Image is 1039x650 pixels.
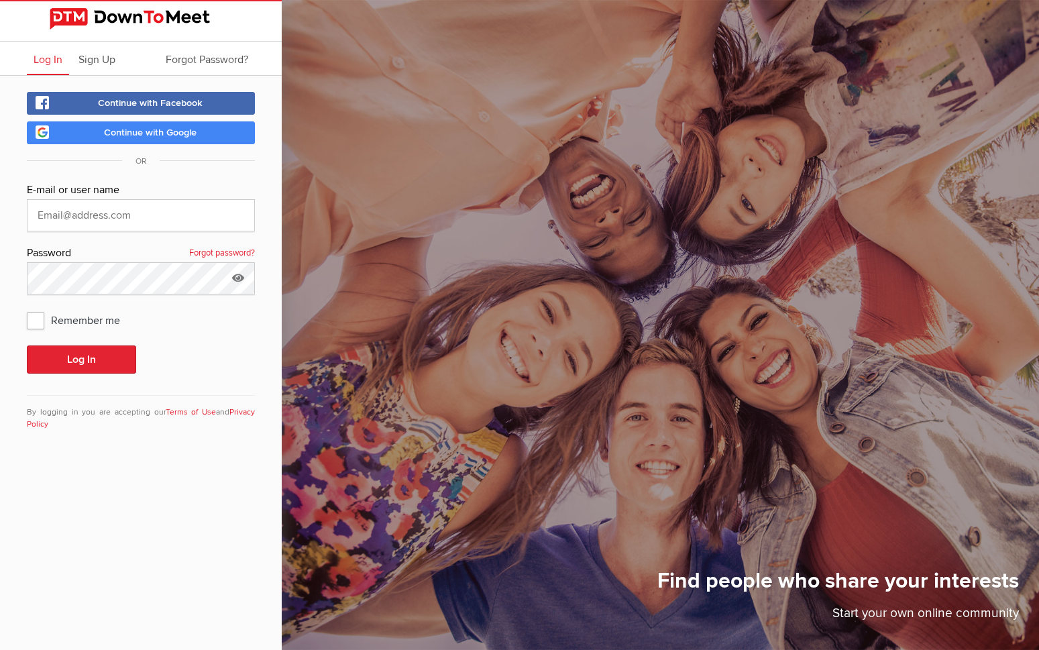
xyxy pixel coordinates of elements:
button: Log In [27,345,136,374]
div: Password [27,245,255,262]
a: Continue with Facebook [27,92,255,115]
p: Start your own online community [657,604,1019,630]
div: By logging in you are accepting our and [27,395,255,431]
span: Sign Up [78,53,115,66]
span: Forgot Password? [166,53,248,66]
span: Remember me [27,308,133,332]
a: Sign Up [72,42,122,75]
img: DownToMeet [50,8,232,30]
a: Log In [27,42,69,75]
a: Forgot Password? [159,42,255,75]
a: Terms of Use [166,407,217,417]
span: Log In [34,53,62,66]
a: Continue with Google [27,121,255,144]
div: E-mail or user name [27,182,255,199]
input: Email@address.com [27,199,255,231]
span: Continue with Facebook [98,97,203,109]
a: Forgot password? [189,245,255,262]
span: Continue with Google [104,127,197,138]
span: OR [122,156,160,166]
h1: Find people who share your interests [657,567,1019,604]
